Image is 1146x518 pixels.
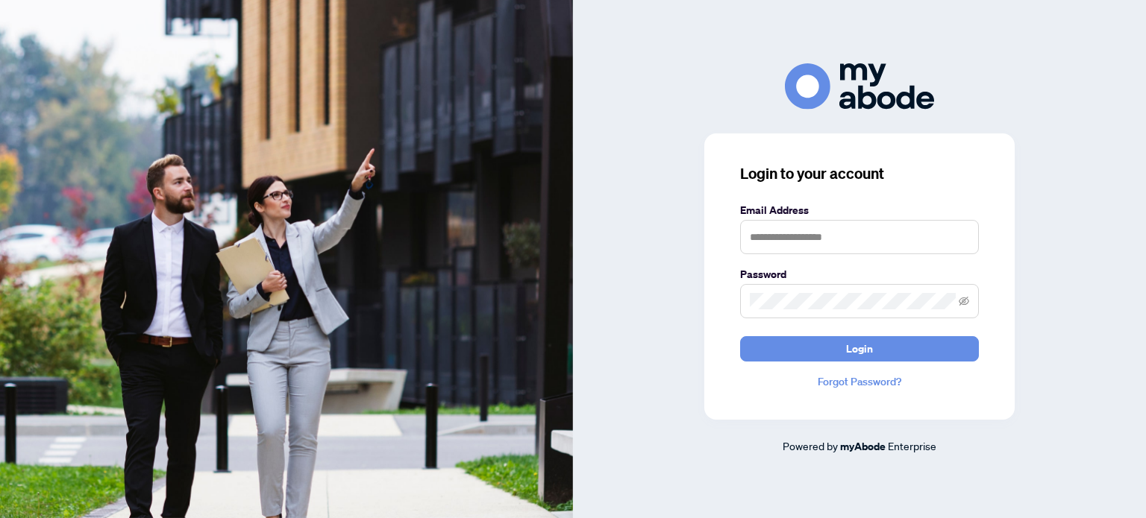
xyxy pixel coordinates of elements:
[740,163,979,184] h3: Login to your account
[959,296,969,306] span: eye-invisible
[740,373,979,390] a: Forgot Password?
[840,438,886,455] a: myAbode
[740,202,979,218] label: Email Address
[740,266,979,282] label: Password
[785,63,934,109] img: ma-logo
[888,439,936,452] span: Enterprise
[846,337,873,361] span: Login
[740,336,979,361] button: Login
[783,439,838,452] span: Powered by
